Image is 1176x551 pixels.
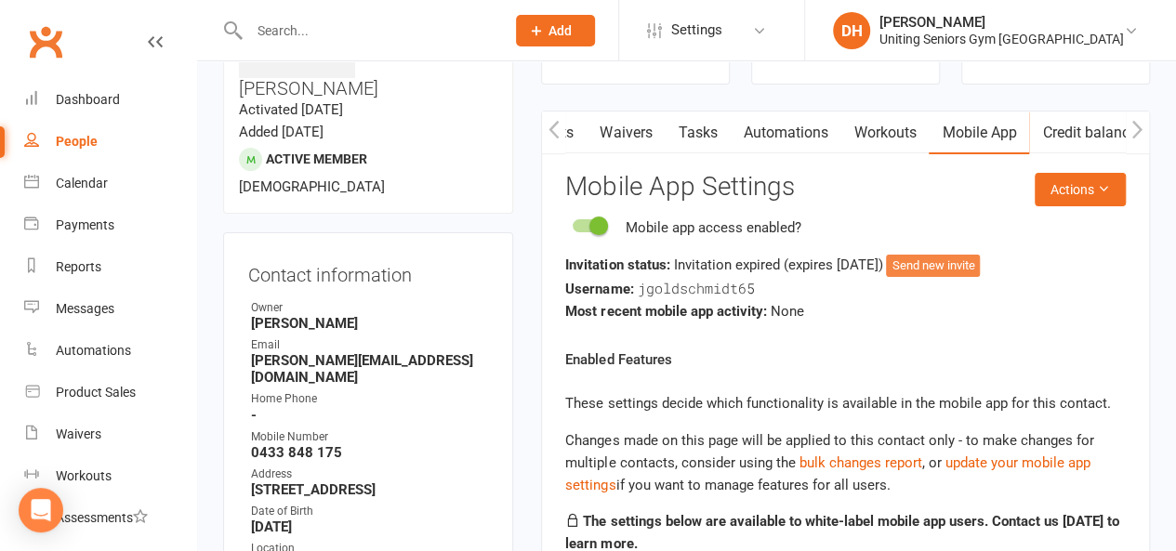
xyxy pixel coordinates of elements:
a: Automations [24,330,196,372]
span: , or [799,454,945,471]
strong: [DATE] [251,518,488,535]
div: Waivers [56,426,101,441]
div: Payments [56,217,114,232]
div: Dashboard [56,92,120,107]
span: Add [548,23,572,38]
div: Messages [56,301,114,316]
strong: [PERSON_NAME][EMAIL_ADDRESS][DOMAIN_NAME] [251,352,488,386]
div: Changes made on this page will be applied to this contact only - to make changes for multiple con... [565,429,1126,496]
a: bulk changes report [799,454,921,471]
a: Waivers [587,112,665,154]
h3: Contact information [248,257,488,285]
span: [DEMOGRAPHIC_DATA] [239,178,385,195]
span: (expires [DATE] ) [783,256,886,273]
div: Automations [56,343,131,358]
div: Home Phone [251,390,488,408]
span: None [770,303,803,320]
div: Address [251,466,488,483]
a: Clubworx [22,19,69,65]
a: Dashboard [24,79,196,121]
strong: [PERSON_NAME] [251,315,488,332]
p: These settings decide which functionality is available in the mobile app for this contact. [565,392,1126,414]
div: Owner [251,299,488,317]
a: Automations [730,112,840,154]
a: Reports [24,246,196,288]
div: DH [833,12,870,49]
div: Assessments [56,510,148,525]
span: Settings [671,9,722,51]
a: Calendar [24,163,196,204]
input: Search... [244,18,492,44]
strong: Username: [565,281,633,297]
div: Product Sales [56,385,136,400]
span: jgoldschmidt65 [637,279,754,297]
div: Mobile app access enabled? [625,216,800,239]
div: Open Intercom Messenger [19,488,63,532]
strong: Invitation status: [565,256,669,273]
span: Active member [266,151,367,166]
div: Calendar [56,176,108,190]
button: Send new invite [886,255,980,277]
button: Actions [1035,173,1126,206]
div: Invitation expired [565,254,1126,277]
strong: 0433 848 175 [251,444,488,461]
a: Assessments [24,497,196,539]
div: [PERSON_NAME] [879,14,1124,31]
div: Uniting Seniors Gym [GEOGRAPHIC_DATA] [879,31,1124,47]
a: Workouts [840,112,929,154]
a: People [24,121,196,163]
strong: - [251,407,488,424]
a: Workouts [24,455,196,497]
div: People [56,134,98,149]
a: Tasks [665,112,730,154]
a: Credit balance [1029,112,1149,154]
div: Mobile Number [251,428,488,446]
a: Waivers [24,413,196,455]
button: Add [516,15,595,46]
div: Email [251,336,488,354]
strong: Most recent mobile app activity: [565,303,766,320]
time: Activated [DATE] [239,101,343,118]
time: Added [DATE] [239,124,324,140]
div: Date of Birth [251,503,488,520]
strong: [STREET_ADDRESS] [251,481,488,498]
a: Mobile App [929,112,1029,154]
a: Product Sales [24,372,196,413]
h3: Mobile App Settings [565,173,1126,202]
div: Reports [56,259,101,274]
a: Payments [24,204,196,246]
a: update your mobile app settings [565,454,1090,493]
a: Messages [24,288,196,330]
div: Workouts [56,468,112,483]
label: Enabled Features [565,348,671,371]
